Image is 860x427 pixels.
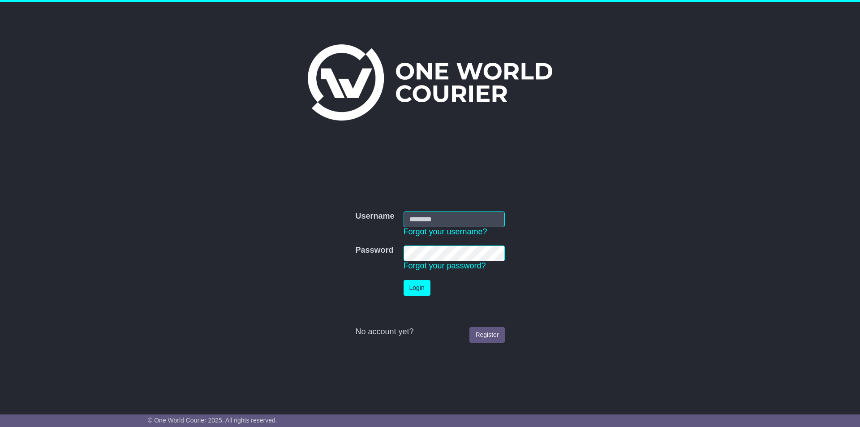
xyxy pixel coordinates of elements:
a: Forgot your username? [404,227,487,236]
a: Register [469,327,504,343]
a: Forgot your password? [404,261,486,270]
button: Login [404,280,430,296]
div: No account yet? [355,327,504,337]
label: Username [355,211,394,221]
span: © One World Courier 2025. All rights reserved. [148,417,277,424]
img: One World [308,44,552,121]
label: Password [355,246,393,255]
